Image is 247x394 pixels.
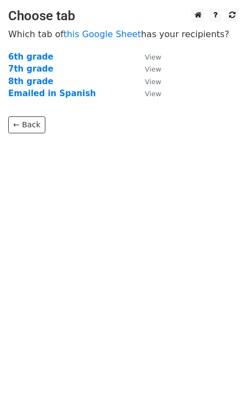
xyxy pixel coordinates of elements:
[8,89,96,98] a: Emailed in Spanish
[145,65,161,73] small: View
[8,116,45,133] a: ← Back
[134,52,161,62] a: View
[8,28,239,40] p: Which tab of has your recipients?
[134,77,161,86] a: View
[134,89,161,98] a: View
[8,52,54,62] a: 6th grade
[145,78,161,86] small: View
[8,77,54,86] a: 8th grade
[134,64,161,74] a: View
[192,342,247,394] iframe: Chat Widget
[8,8,239,24] h3: Choose tab
[145,90,161,98] small: View
[8,64,54,74] a: 7th grade
[145,53,161,61] small: View
[63,29,141,39] a: this Google Sheet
